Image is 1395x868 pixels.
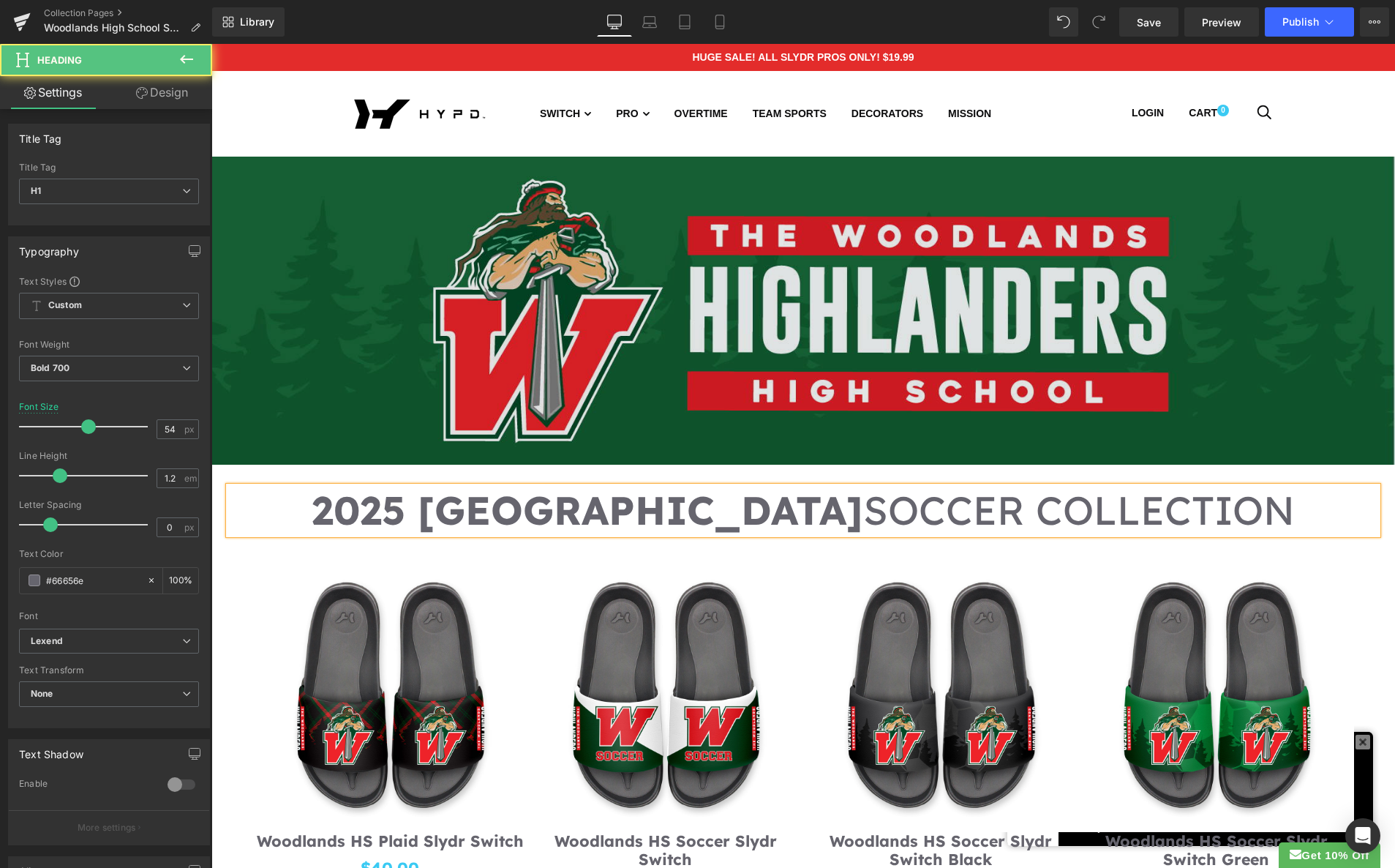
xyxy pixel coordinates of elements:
img: Woodlands HS Soccer Slydr Switch Green [868,512,1143,788]
b: Bold 700 [31,362,69,373]
a: Search [1045,63,1060,75]
a: Mobile [702,7,737,37]
div: Line Height [19,451,199,461]
a: Tablet [667,7,702,37]
button: Redo [1084,7,1113,37]
p: More settings [78,821,136,834]
a: Design [109,76,215,109]
b: None [31,688,53,699]
a: TEAM SPORTS [541,64,615,75]
a: Woodlands HS Soccer Slydr Switch Green [868,788,1143,826]
b: Custom [48,299,82,312]
span: Heading [37,54,82,66]
img: Email Icon [1078,806,1090,815]
div: Enable [19,778,153,793]
h1: 2025 [GEOGRAPHIC_DATA] [18,443,1166,490]
span: Publish [1282,16,1319,28]
span: px [184,523,197,532]
a: Collection Pages [44,7,212,19]
div: Text Color [19,549,199,559]
div: Font [19,611,199,621]
a: PRO [405,64,437,75]
a: Woodlands HS Soccer Slydr Switch [317,788,593,826]
span: HUGE SALE! ALL SLYDR PROs ONLY! $19.99 [481,7,702,19]
div: Text Shadow [19,740,83,760]
a: Laptop [632,7,667,37]
div: Text Transform [19,665,199,676]
div: Open Intercom Messenger [1345,818,1380,853]
img: Woodlands HS Plaid Slydr Switch [41,512,317,788]
a: Woodlands HS Plaid Slydr Switch [45,788,312,807]
a: Login [920,63,952,75]
a: SWITCH [328,64,380,75]
a: New Library [212,7,285,37]
button: More settings [9,810,209,845]
span: Woodlands High School Soccer Switch Collection [44,22,184,34]
img: Woodlands HS Soccer Slydr Switch Black [592,512,868,788]
span: $40.00 [149,812,208,837]
div: Typography [19,237,79,258]
a: Preview [1184,7,1259,37]
img: Woodlands HS Soccer Slydr Switch [317,512,593,788]
i: Lexend [31,635,63,648]
div: Title Tag [19,162,199,173]
div: Title Tag [19,124,62,145]
span: em [184,474,197,483]
button: Publish [1265,7,1354,37]
span: SOCCER COLLECTION [652,441,1083,491]
a: Mission [737,64,780,75]
div: Font Weight [19,340,199,350]
span: Save [1137,15,1161,30]
input: Color [46,572,140,588]
div: Text Styles [19,275,199,287]
div: Get 10% Off [1067,798,1169,824]
button: More [1360,7,1389,37]
a: Desktop [597,7,632,37]
span: px [184,424,197,434]
div: Letter Spacing [19,500,199,510]
a: Woodlands HS Soccer Slydr Switch Black [592,788,868,826]
span: 0 [1006,61,1018,72]
a: OVERTIME [463,64,516,75]
button: Undo [1049,7,1078,37]
img: The Hype Company [124,42,288,98]
span: Preview [1202,15,1241,30]
div: Font Size [19,402,59,412]
span: Library [240,15,274,29]
b: H1 [31,185,41,196]
a: Decorators [640,64,712,75]
div: % [163,568,198,594]
a: Cart0 [977,63,1018,75]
